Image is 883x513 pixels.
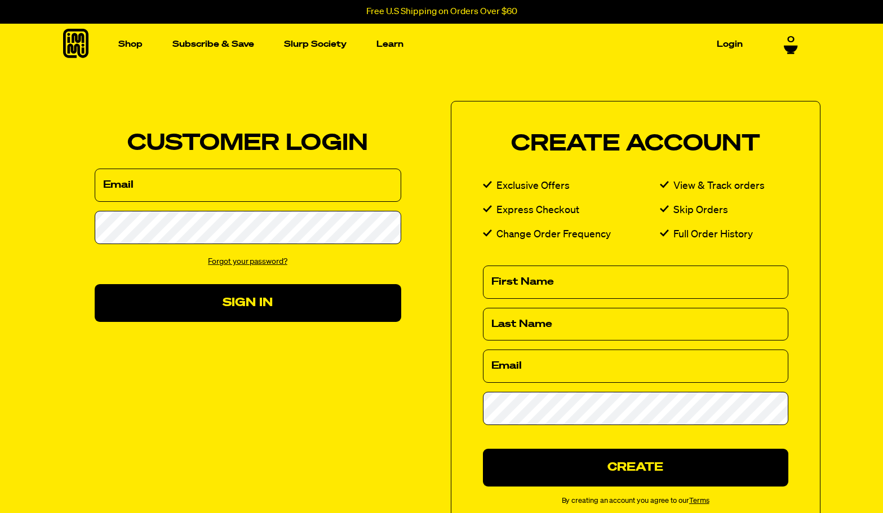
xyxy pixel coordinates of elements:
[483,266,788,299] input: First Name
[784,35,798,54] a: 0
[483,496,788,507] small: By creating an account you agree to our
[372,36,408,53] a: Learn
[660,202,788,219] li: Skip Orders
[95,169,401,202] input: Email
[660,227,788,243] li: Full Order History
[483,178,660,194] li: Exclusive Offers
[712,36,747,53] a: Login
[366,7,517,17] p: Free U.S Shipping on Orders Over $60
[95,132,401,155] h2: Customer Login
[787,35,795,45] span: 0
[279,36,351,53] a: Slurp Society
[114,24,747,65] nav: Main navigation
[114,36,147,53] a: Shop
[660,178,788,194] li: View & Track orders
[208,258,287,266] a: Forgot your password?
[95,284,401,322] button: Sign In
[483,133,788,156] h2: Create Account
[483,202,660,219] li: Express Checkout
[483,449,788,487] button: Create
[483,227,660,243] li: Change Order Frequency
[168,36,259,53] a: Subscribe & Save
[689,497,709,505] a: Terms
[483,308,788,341] input: Last Name
[483,350,788,383] input: Email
